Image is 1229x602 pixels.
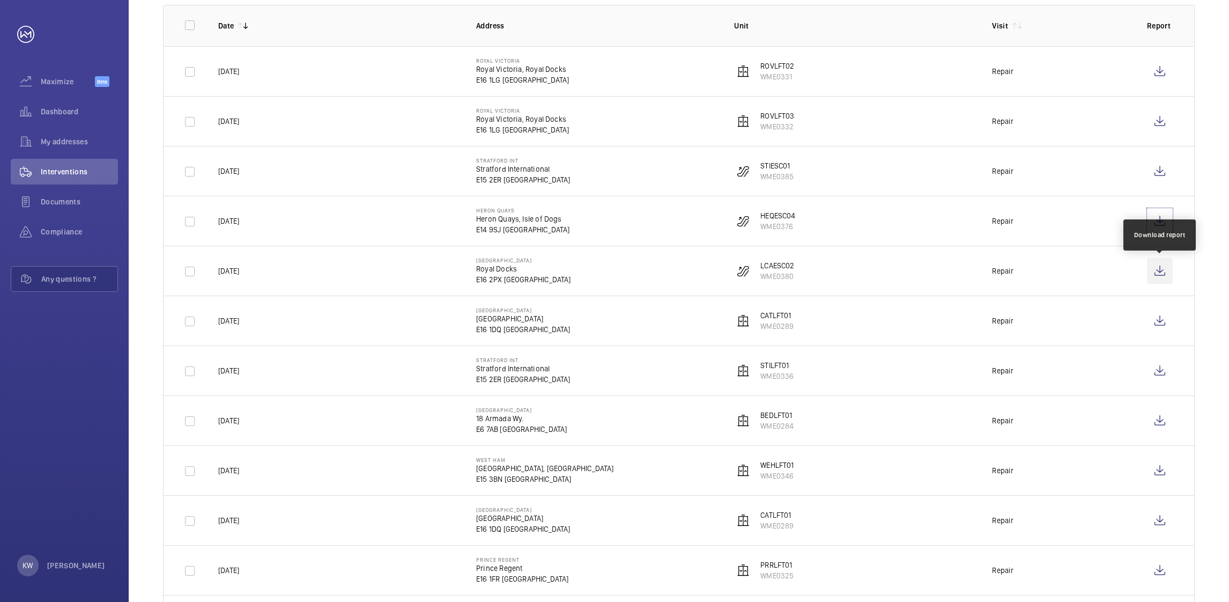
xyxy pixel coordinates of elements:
[992,365,1013,376] div: Repair
[760,570,794,581] p: WME0325
[760,510,794,520] p: CATLFT01
[760,360,794,371] p: STILFT01
[23,560,33,571] p: KW
[476,174,571,185] p: E15 2ER [GEOGRAPHIC_DATA]
[476,506,571,513] p: [GEOGRAPHIC_DATA]
[760,61,794,71] p: ROVLFT02
[476,563,569,574] p: Prince Regent
[760,160,794,171] p: STIESC01
[476,20,717,31] p: Address
[41,106,118,117] span: Dashboard
[47,560,105,571] p: [PERSON_NAME]
[760,520,794,531] p: WME0289
[1134,230,1186,240] div: Download report
[992,515,1013,526] div: Repair
[992,266,1013,276] div: Repair
[760,210,795,221] p: HEQESC04
[41,136,118,147] span: My addresses
[760,421,794,431] p: WME0284
[476,57,569,64] p: Royal Victoria
[760,471,794,481] p: WME0346
[476,474,614,484] p: E15 3BN [GEOGRAPHIC_DATA]
[734,20,975,31] p: Unit
[476,463,614,474] p: [GEOGRAPHIC_DATA], [GEOGRAPHIC_DATA]
[476,207,570,214] p: Heron Quays
[476,524,571,534] p: E16 1DQ [GEOGRAPHIC_DATA]
[41,76,95,87] span: Maximize
[218,266,239,276] p: [DATE]
[476,64,569,75] p: Royal Victoria, Royal Docks
[992,465,1013,476] div: Repair
[992,216,1013,226] div: Repair
[737,364,750,377] img: elevator.svg
[218,166,239,177] p: [DATE]
[476,157,571,164] p: Stratford int
[476,457,614,463] p: West Ham
[760,121,794,132] p: WME0332
[476,574,569,584] p: E16 1FR [GEOGRAPHIC_DATA]
[737,514,750,527] img: elevator.svg
[218,20,234,31] p: Date
[95,76,109,87] span: Beta
[760,560,794,570] p: PRRLFT01
[476,107,569,114] p: Royal Victoria
[476,164,571,174] p: Stratford International
[218,565,239,576] p: [DATE]
[476,307,571,313] p: [GEOGRAPHIC_DATA]
[992,20,1008,31] p: Visit
[476,374,571,385] p: E15 2ER [GEOGRAPHIC_DATA]
[476,257,571,263] p: [GEOGRAPHIC_DATA]
[737,414,750,427] img: elevator.svg
[737,115,750,128] img: elevator.svg
[476,363,571,374] p: Stratford International
[760,111,794,121] p: ROVLFT03
[760,410,794,421] p: BEDLFT01
[476,407,567,413] p: [GEOGRAPHIC_DATA]
[760,171,794,182] p: WME0385
[737,564,750,577] img: elevator.svg
[218,216,239,226] p: [DATE]
[41,226,118,237] span: Compliance
[218,415,239,426] p: [DATE]
[218,515,239,526] p: [DATE]
[218,315,239,326] p: [DATE]
[1147,20,1173,31] p: Report
[476,274,571,285] p: E16 2PX [GEOGRAPHIC_DATA]
[737,165,750,178] img: escalator.svg
[218,66,239,77] p: [DATE]
[476,263,571,274] p: Royal Docks
[760,460,794,471] p: WEHLFT01
[760,271,794,282] p: WME0380
[992,166,1013,177] div: Repair
[41,274,117,284] span: Any questions ?
[476,224,570,235] p: E14 9SJ [GEOGRAPHIC_DATA]
[760,321,794,332] p: WME0289
[476,214,570,224] p: Heron Quays, Isle of Dogs
[992,116,1013,127] div: Repair
[218,116,239,127] p: [DATE]
[476,75,569,85] p: E16 1LG [GEOGRAPHIC_DATA]
[737,265,750,277] img: escalator.svg
[760,221,795,232] p: WME0376
[476,513,571,524] p: [GEOGRAPHIC_DATA]
[476,357,571,363] p: Stratford int
[476,424,567,435] p: E6 7AB [GEOGRAPHIC_DATA]
[476,324,571,335] p: E16 1DQ [GEOGRAPHIC_DATA]
[737,65,750,78] img: elevator.svg
[992,66,1013,77] div: Repair
[737,464,750,477] img: elevator.svg
[737,314,750,327] img: elevator.svg
[737,215,750,227] img: escalator.svg
[476,114,569,124] p: Royal Victoria, Royal Docks
[760,310,794,321] p: CATLFT01
[476,556,569,563] p: Prince Regent
[992,315,1013,326] div: Repair
[760,260,794,271] p: LCAESC02
[992,565,1013,576] div: Repair
[476,124,569,135] p: E16 1LG [GEOGRAPHIC_DATA]
[218,365,239,376] p: [DATE]
[41,196,118,207] span: Documents
[760,71,794,82] p: WME0331
[41,166,118,177] span: Interventions
[218,465,239,476] p: [DATE]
